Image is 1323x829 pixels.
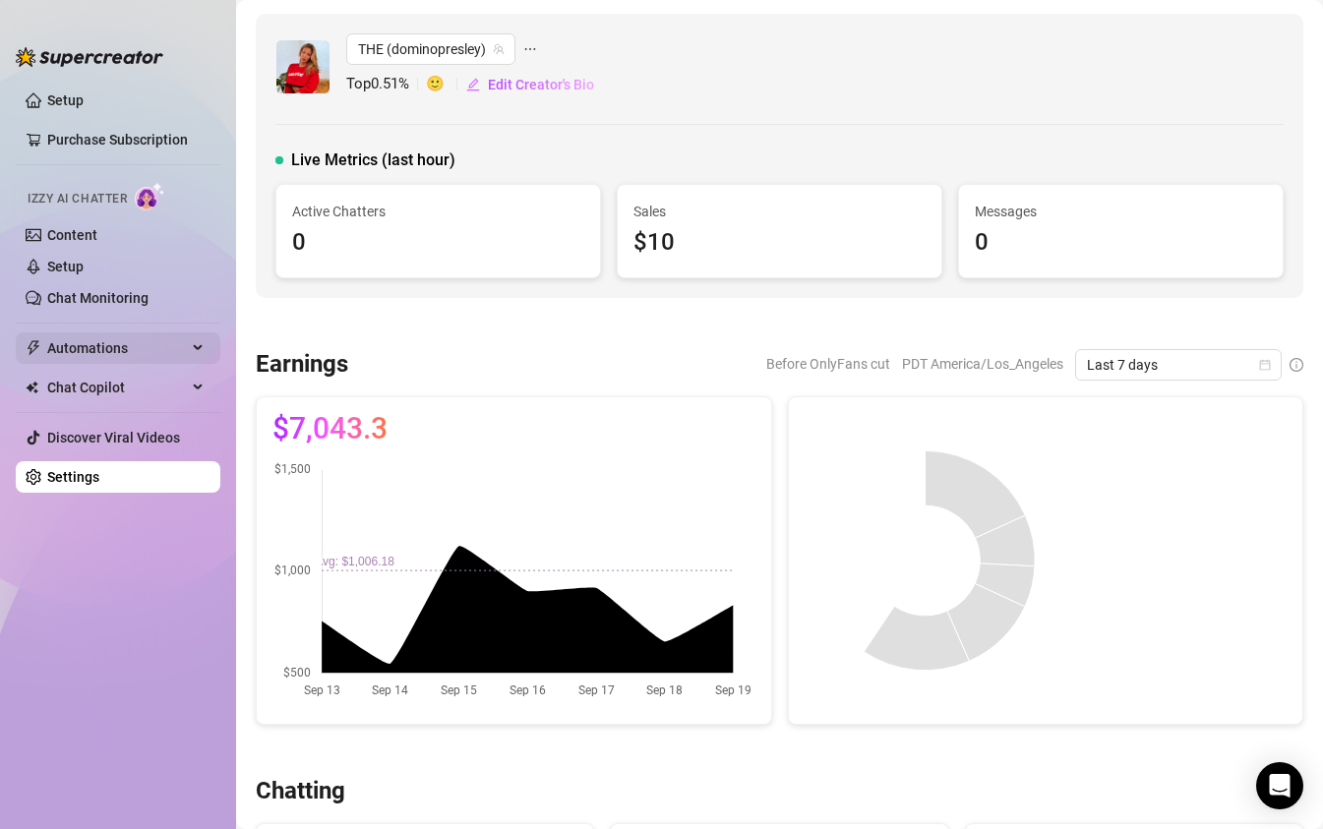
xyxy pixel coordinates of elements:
span: Last 7 days [1087,350,1270,380]
a: Setup [47,92,84,108]
button: Edit Creator's Bio [465,69,595,100]
span: Automations [47,332,187,364]
a: Purchase Subscription [47,124,205,155]
span: Edit Creator's Bio [488,77,594,92]
div: $10 [633,224,926,262]
span: Chat Copilot [47,372,187,403]
span: thunderbolt [26,340,41,356]
img: Chat Copilot [26,381,38,394]
img: AI Chatter [135,182,165,210]
span: 🙂 [426,73,465,96]
div: Open Intercom Messenger [1256,762,1303,809]
span: team [493,43,505,55]
span: $7,043.3 [272,413,388,444]
span: Active Chatters [292,201,584,222]
span: Top 0.51 % [346,73,426,96]
span: edit [466,78,480,91]
h3: Earnings [256,349,348,381]
a: Chat Monitoring [47,290,149,306]
span: THE (dominopresley) [358,34,504,64]
span: calendar [1259,359,1271,371]
div: 0 [292,224,584,262]
span: info-circle [1290,358,1303,372]
a: Settings [47,469,99,485]
a: Content [47,227,97,243]
span: Live Metrics (last hour) [291,148,455,172]
img: THE (@dominopresley) [276,40,330,93]
span: Messages [975,201,1267,222]
a: Discover Viral Videos [47,430,180,445]
span: Before OnlyFans cut [766,349,890,379]
img: logo-BBDzfeDw.svg [16,47,163,67]
span: PDT America/Los_Angeles [902,349,1063,379]
div: 0 [975,224,1267,262]
span: ellipsis [523,33,537,65]
span: Izzy AI Chatter [28,190,127,208]
a: Setup [47,259,84,274]
span: Sales [633,201,926,222]
h3: Chatting [256,776,345,807]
